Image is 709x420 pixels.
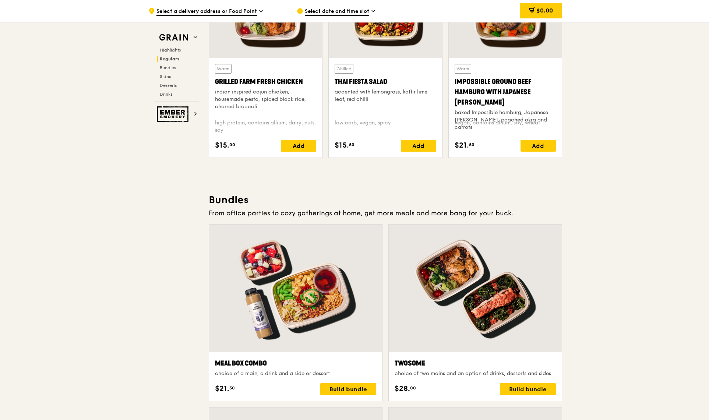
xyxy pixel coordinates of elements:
[401,140,436,152] div: Add
[521,140,556,152] div: Add
[395,383,410,394] span: $28.
[215,119,316,134] div: high protein, contains allium, dairy, nuts, soy
[305,8,369,16] span: Select date and time slot
[157,31,191,44] img: Grain web logo
[229,142,235,148] span: 00
[395,370,556,377] div: choice of two mains and an option of drinks, desserts and sides
[455,140,469,151] span: $21.
[455,109,556,131] div: baked Impossible hamburg, Japanese [PERSON_NAME], poached okra and carrots
[209,193,562,207] h3: Bundles
[536,7,553,14] span: $0.00
[455,64,471,74] div: Warm
[229,385,235,391] span: 50
[281,140,316,152] div: Add
[160,65,176,70] span: Bundles
[215,370,376,377] div: choice of a main, a drink and a side or dessert
[335,88,436,103] div: accented with lemongrass, kaffir lime leaf, red chilli
[335,64,353,74] div: Chilled
[335,140,349,151] span: $15.
[215,64,232,74] div: Warm
[335,119,436,134] div: low carb, vegan, spicy
[469,142,475,148] span: 50
[455,77,556,107] div: Impossible Ground Beef Hamburg with Japanese [PERSON_NAME]
[215,140,229,151] span: $15.
[215,77,316,87] div: Grilled Farm Fresh Chicken
[160,74,171,79] span: Sides
[349,142,354,148] span: 50
[160,83,177,88] span: Desserts
[410,385,416,391] span: 00
[455,119,556,134] div: vegan, contains allium, soy, wheat
[160,47,181,53] span: Highlights
[160,56,179,61] span: Regulars
[209,208,562,218] div: From office parties to cozy gatherings at home, get more meals and more bang for your buck.
[335,77,436,87] div: Thai Fiesta Salad
[160,92,172,97] span: Drinks
[215,358,376,368] div: Meal Box Combo
[320,383,376,395] div: Build bundle
[157,106,191,122] img: Ember Smokery web logo
[500,383,556,395] div: Build bundle
[156,8,257,16] span: Select a delivery address or Food Point
[215,88,316,110] div: indian inspired cajun chicken, housemade pesto, spiced black rice, charred broccoli
[215,383,229,394] span: $21.
[395,358,556,368] div: Twosome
